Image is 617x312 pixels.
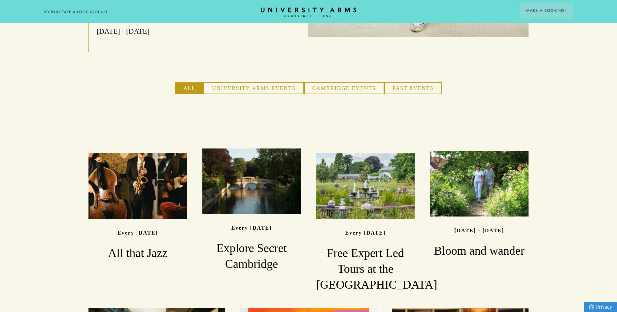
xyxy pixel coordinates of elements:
button: University Arms Events [204,82,304,94]
button: All [175,82,204,94]
a: 3D TOUR:TAKE A LOOK AROUND [44,9,107,15]
img: Arrow icon [564,10,566,12]
button: Past Events [384,82,442,94]
span: Make a Booking [526,8,566,14]
p: Every [DATE] [118,230,158,236]
h3: Bloom and wander [430,243,529,259]
h3: All that Jazz [88,245,187,261]
h3: Free Expert Led Tours at the [GEOGRAPHIC_DATA] [316,245,415,293]
a: image-2f25fcfe9322285f695cd42c2c60ad217806459a-4134x2756-jpg Every [DATE] Explore Secret Cambridge [202,148,301,272]
button: Make a BookingArrow icon [520,3,573,18]
p: [DATE] - [DATE] [97,25,191,37]
a: image-0d4ad60cadd4bbe327cefbc3ad3ba3bd9195937d-7252x4840-jpg Every [DATE] Free Expert Led Tours a... [316,153,415,293]
p: [DATE] - [DATE] [454,228,504,234]
button: Cambridge Events [304,82,384,94]
a: Home [261,8,357,18]
a: image-573a15625ecc08a3a1e8ed169916b84ebf616e1d-2160x1440-jpg Every [DATE] All that Jazz [88,153,187,261]
p: Every [DATE] [345,230,386,236]
a: Privacy [584,302,617,312]
p: Every [DATE] [231,225,272,231]
h3: Explore Secret Cambridge [202,241,301,272]
a: image-44844f17189f97b16a1959cb954ea70d42296e25-6720x4480-jpg [DATE] - [DATE] Bloom and wander [430,151,529,259]
img: Privacy [589,304,594,310]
